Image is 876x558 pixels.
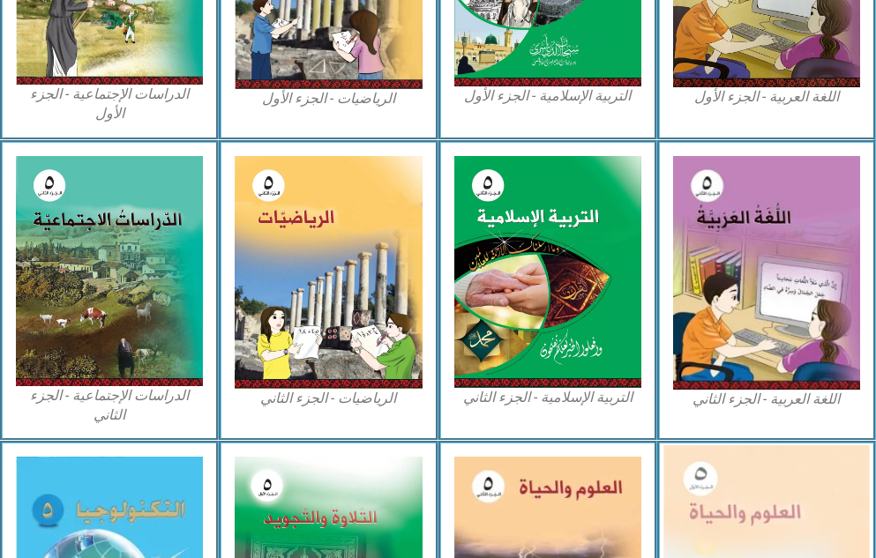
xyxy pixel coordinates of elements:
[235,89,422,108] figcaption: الرياضيات - الجزء الأول​
[454,388,641,407] figcaption: التربية الإسلامية - الجزء الثاني
[235,389,422,408] figcaption: الرياضيات - الجزء الثاني
[454,86,641,106] figcaption: التربية الإسلامية - الجزء الأول
[16,386,203,426] figcaption: الدراسات الإجتماعية - الجزء الثاني
[673,390,860,409] figcaption: اللغة العربية - الجزء الثاني
[16,85,203,124] figcaption: الدراسات الإجتماعية - الجزء الأول​
[673,87,860,107] figcaption: اللغة العربية - الجزء الأول​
